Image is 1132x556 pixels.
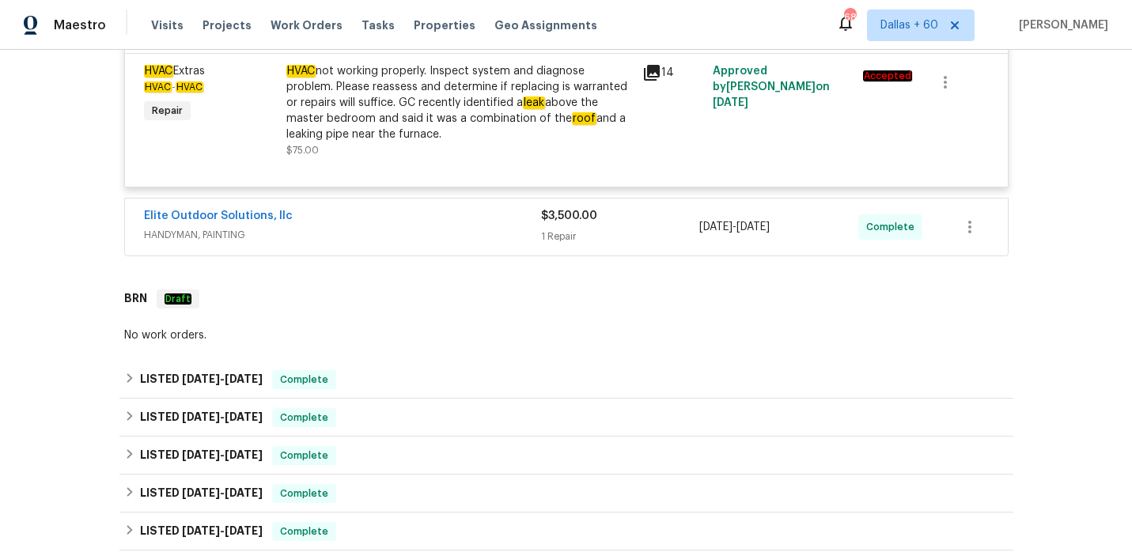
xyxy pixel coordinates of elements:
span: - [182,525,263,536]
div: LISTED [DATE]-[DATE]Complete [119,513,1013,550]
span: [DATE] [225,525,263,536]
span: [DATE] [225,411,263,422]
em: roof [572,112,596,125]
span: - [182,449,263,460]
span: $3,500.00 [541,210,597,221]
span: [DATE] [736,221,770,233]
div: LISTED [DATE]-[DATE]Complete [119,475,1013,513]
div: 689 [844,9,855,25]
span: - [182,411,263,422]
span: Complete [274,372,335,388]
span: Repair [146,103,189,119]
span: [DATE] [225,449,263,460]
span: Tasks [362,20,395,31]
span: [DATE] [182,525,220,536]
span: [DATE] [713,97,748,108]
span: Projects [203,17,252,33]
h6: LISTED [140,446,263,465]
div: No work orders. [124,327,1009,343]
div: 14 [642,63,704,82]
span: - [182,487,263,498]
em: Accepted [863,70,912,81]
div: 1 Repair [541,229,700,244]
span: Dallas + 60 [880,17,938,33]
span: Complete [866,219,921,235]
span: Complete [274,448,335,463]
em: HVAC [144,81,172,93]
span: [DATE] [182,373,220,384]
em: HVAC [286,65,316,78]
div: LISTED [DATE]-[DATE]Complete [119,437,1013,475]
span: Properties [414,17,475,33]
span: [DATE] [699,221,733,233]
span: - [144,82,203,92]
em: Draft [165,293,191,304]
span: [DATE] [182,411,220,422]
span: Geo Assignments [494,17,597,33]
span: Complete [274,410,335,426]
span: HANDYMAN, PAINTING [144,227,541,243]
span: [DATE] [225,373,263,384]
h6: LISTED [140,370,263,389]
h6: LISTED [140,408,263,427]
h6: BRN [124,289,147,308]
div: not working properly. Inspect system and diagnose problem. Please reassess and determine if repla... [286,63,633,142]
div: LISTED [DATE]-[DATE]Complete [119,361,1013,399]
span: - [699,219,770,235]
span: Visits [151,17,184,33]
span: - [182,373,263,384]
span: Complete [274,524,335,539]
span: [DATE] [182,449,220,460]
span: Extras [144,65,205,78]
span: [PERSON_NAME] [1013,17,1108,33]
em: HVAC [144,65,173,78]
div: LISTED [DATE]-[DATE]Complete [119,399,1013,437]
span: Complete [274,486,335,501]
span: [DATE] [182,487,220,498]
h6: LISTED [140,484,263,503]
span: [DATE] [225,487,263,498]
em: leak [523,96,545,109]
span: $75.00 [286,146,319,155]
h6: LISTED [140,522,263,541]
em: HVAC [176,81,203,93]
span: Work Orders [271,17,343,33]
div: BRN Draft [119,274,1013,324]
span: Maestro [54,17,106,33]
span: Approved by [PERSON_NAME] on [713,66,830,108]
a: Elite Outdoor Solutions, llc [144,210,293,221]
